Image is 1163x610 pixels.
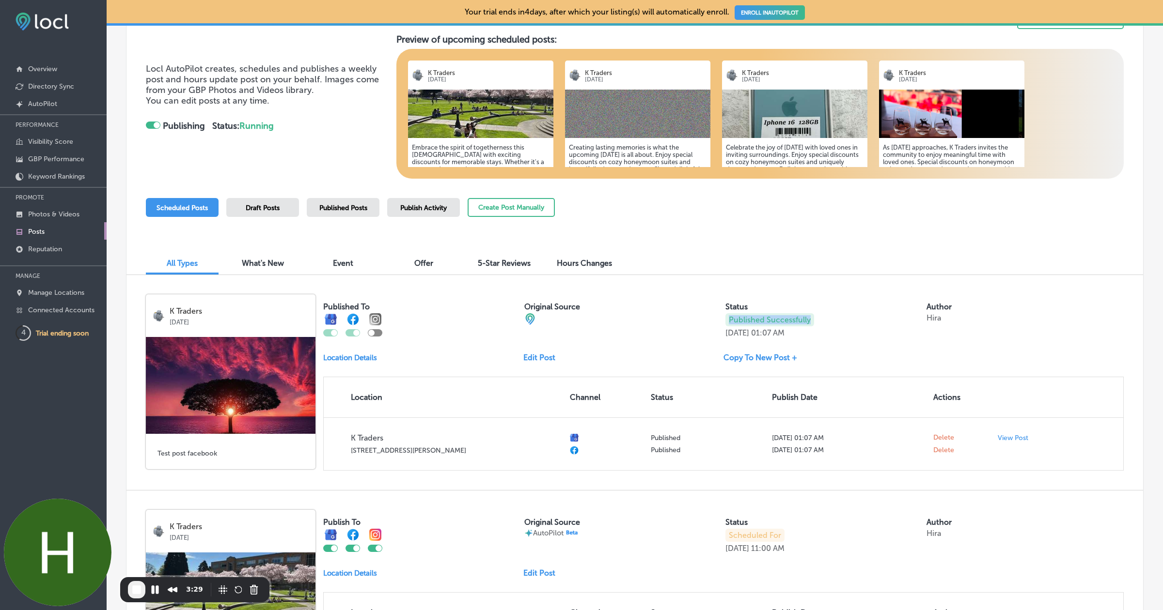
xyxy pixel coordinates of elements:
p: Trial ending soon [36,329,89,337]
img: logo [883,69,895,81]
p: 11:00 AM [751,544,785,553]
span: You can edit posts at any time. [146,95,269,106]
a: Edit Post [523,353,563,362]
p: Photos & Videos [28,210,79,218]
span: What's New [242,259,284,268]
p: [DATE] 01:07 AM [772,446,926,454]
img: logo [569,69,581,81]
h5: Creating lasting memories is what the upcoming [DATE] is all about. Enjoy special discounts on co... [569,144,707,216]
th: Actions [929,377,994,417]
span: All Types [167,259,198,268]
a: ENROLL INAUTOPILOT [735,5,805,20]
th: Status [647,377,768,417]
img: logo [153,525,165,537]
img: Beta [564,529,581,536]
p: [DATE] [899,76,1020,83]
span: Published Posts [319,204,367,212]
span: Running [239,121,274,131]
p: K Traders [585,69,706,76]
p: Published [651,434,764,442]
img: autopilot-icon [524,529,533,537]
p: AutoPilot [533,529,581,537]
p: Hira [927,313,941,322]
p: Visibility Score [28,137,73,146]
p: K Traders [899,69,1020,76]
label: Author [927,518,952,527]
label: Status [725,518,748,527]
p: Location Details [323,353,377,362]
span: Scheduled Posts [157,204,208,212]
p: K Traders [742,69,863,76]
p: Keyword Rankings [28,172,85,181]
span: Publish Activity [400,204,447,212]
p: [DATE] [742,76,863,83]
p: [DATE] [428,76,549,83]
th: Channel [566,377,647,417]
span: Draft Posts [246,204,280,212]
label: Status [725,302,748,311]
p: Your trial ends in 4 days, after which your listing(s) will automatically enroll. [465,7,805,16]
h5: Test post facebook [157,449,304,457]
a: View Post [998,434,1054,442]
img: 17550893781975afbf-d43e-4cea-9c06-d5464eb810af_2025-08-11.jpg [565,90,710,138]
img: logo [412,69,424,81]
h5: As [DATE] approaches, K Traders invites the community to enjoy meaningful time with loved ones. S... [883,144,1021,216]
p: 01:07 AM [751,328,785,337]
p: Location Details [323,569,377,578]
p: Hira [927,529,941,538]
th: Location [324,377,566,417]
strong: Status: [212,121,274,131]
span: Hours Changes [557,259,612,268]
label: Publish To [323,518,361,527]
p: [STREET_ADDRESS][PERSON_NAME] [351,446,562,455]
p: [DATE] [725,328,749,337]
p: [DATE] [585,76,706,83]
p: Manage Locations [28,289,84,297]
p: Scheduled For [725,529,785,542]
img: 175081778264598b5d-6897-4868-8554-d8ec7983616c_2025-06-24.jpg [722,90,867,138]
p: Directory Sync [28,82,74,91]
p: K Traders [170,307,309,316]
h5: Embrace the spirit of togetherness this [DEMOGRAPHIC_DATA] with exciting discounts for memorable ... [412,144,550,224]
span: Delete [933,446,954,455]
img: logo [726,69,738,81]
p: Overview [28,65,57,73]
span: 5-Star Reviews [478,259,531,268]
th: Publish Date [768,377,929,417]
p: Posts [28,228,45,236]
span: Event [333,259,353,268]
p: Reputation [28,245,62,253]
img: d9c7f453-bc68-47d3-b25c-9bdc38fa23329e2fbb31-902a-446c-89b7-d5581c84bc56tree-736885_1280.jpg [146,337,315,434]
p: GBP Performance [28,155,84,163]
p: AutoPilot [28,100,57,108]
span: Offer [414,259,433,268]
p: Published [651,446,764,454]
label: Author [927,302,952,311]
button: Create Post Manually [468,198,555,217]
p: K Traders [170,522,309,531]
h5: Celebrate the joy of [DATE] with loved ones in inviting surroundings. Enjoy special discounts on ... [726,144,864,209]
img: 1747926154fe57cc8b-57be-44a2-a929-fccabb4b2e4d_2025-05-22.png [879,90,1024,138]
p: Connected Accounts [28,306,94,314]
p: [DATE] [170,531,309,541]
img: fda3e92497d09a02dc62c9cd864e3231.png [16,13,69,30]
p: [DATE] 01:07 AM [772,434,926,442]
h3: Preview of upcoming scheduled posts: [396,34,1124,45]
span: Delete [933,433,954,442]
p: [DATE] [725,544,749,553]
p: [DATE] [170,316,309,326]
label: Original Source [524,518,580,527]
p: K Traders [428,69,549,76]
a: Edit Post [523,568,563,578]
img: logo [153,310,165,322]
p: K Traders [351,433,562,442]
img: cba84b02adce74ede1fb4a8549a95eca.png [524,313,536,325]
span: Locl AutoPilot creates, schedules and publishes a weekly post and hours update post on your behal... [146,63,379,95]
img: 17519809325bb954b9-4463-4f6c-98b8-419e55ff5f06_2025-04-11.jpg [408,90,553,138]
p: Published Successfully [725,313,814,326]
p: View Post [998,434,1028,442]
label: Published To [323,302,370,311]
text: 4 [21,328,26,337]
a: Copy To New Post + [723,353,805,362]
strong: Publishing [163,121,205,131]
